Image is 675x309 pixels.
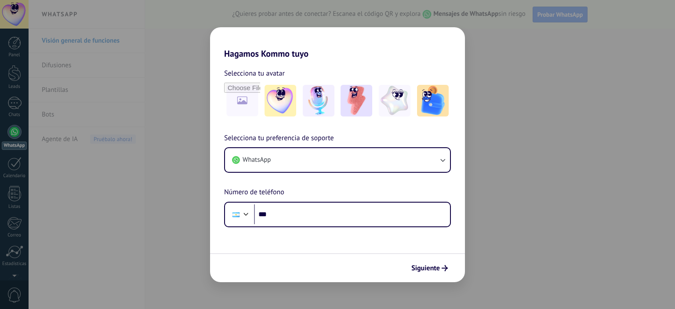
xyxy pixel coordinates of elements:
[417,85,449,116] img: -5.jpeg
[210,27,465,59] h2: Hagamos Kommo tuyo
[243,156,271,164] span: WhatsApp
[224,68,285,79] span: Selecciona tu avatar
[225,148,450,172] button: WhatsApp
[228,205,244,224] div: Argentina: + 54
[224,133,334,144] span: Selecciona tu preferencia de soporte
[341,85,372,116] img: -3.jpeg
[303,85,334,116] img: -2.jpeg
[379,85,410,116] img: -4.jpeg
[407,261,452,276] button: Siguiente
[265,85,296,116] img: -1.jpeg
[224,187,284,198] span: Número de teléfono
[411,265,440,271] span: Siguiente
